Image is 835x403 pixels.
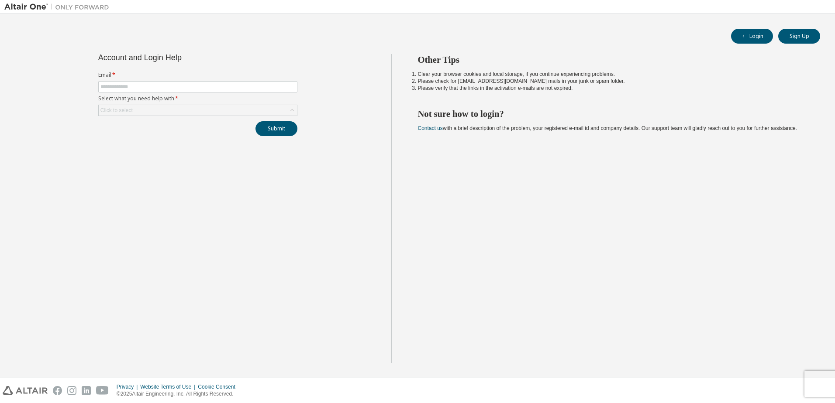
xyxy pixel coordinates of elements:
div: Click to select [99,105,297,116]
h2: Not sure how to login? [418,108,805,120]
label: Email [98,72,297,79]
button: Sign Up [778,29,820,44]
img: Altair One [4,3,114,11]
div: Cookie Consent [198,383,240,390]
span: with a brief description of the problem, your registered e-mail id and company details. Our suppo... [418,125,797,131]
img: linkedin.svg [82,386,91,395]
div: Click to select [100,107,133,114]
h2: Other Tips [418,54,805,65]
img: youtube.svg [96,386,109,395]
img: instagram.svg [67,386,76,395]
div: Account and Login Help [98,54,258,61]
li: Please check for [EMAIL_ADDRESS][DOMAIN_NAME] mails in your junk or spam folder. [418,78,805,85]
div: Website Terms of Use [140,383,198,390]
label: Select what you need help with [98,95,297,102]
div: Privacy [117,383,140,390]
a: Contact us [418,125,443,131]
button: Login [731,29,773,44]
li: Please verify that the links in the activation e-mails are not expired. [418,85,805,92]
img: facebook.svg [53,386,62,395]
img: altair_logo.svg [3,386,48,395]
button: Submit [255,121,297,136]
p: © 2025 Altair Engineering, Inc. All Rights Reserved. [117,390,241,398]
li: Clear your browser cookies and local storage, if you continue experiencing problems. [418,71,805,78]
